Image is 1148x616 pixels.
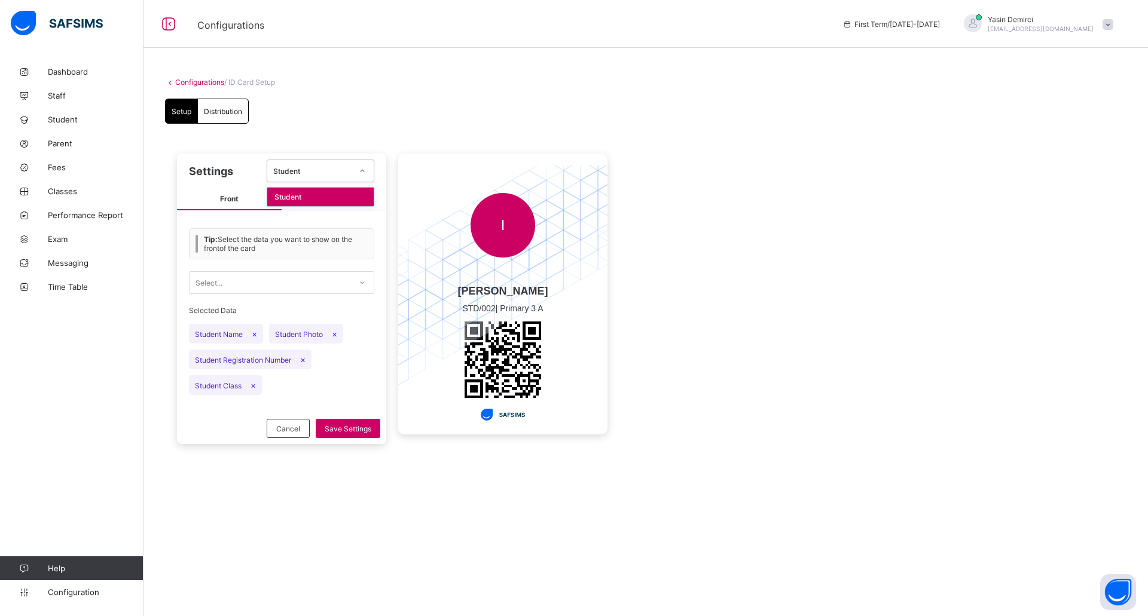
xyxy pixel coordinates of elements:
[48,258,143,268] span: Messaging
[988,15,1094,24] span: Yasin Demirci
[177,188,282,210] span: Front
[48,587,143,597] span: Configuration
[48,234,143,244] span: Exam
[175,78,224,87] a: Configurations
[48,282,143,292] span: Time Table
[204,235,368,253] span: Select the data you want to show on the front of the card
[269,324,343,344] span: Student Photo
[48,115,143,124] span: Student
[189,350,312,369] span: Student Registration Number
[273,167,352,176] div: Student
[189,375,262,395] span: Student Class
[172,107,191,116] span: Setup
[224,78,275,87] span: / ID Card Setup
[197,19,264,31] span: Configurations
[267,188,374,206] div: Student
[456,285,549,298] span: [PERSON_NAME]
[456,298,549,319] span: |
[11,11,103,36] img: safsims
[48,139,143,148] span: Parent
[332,329,337,339] span: ×
[988,25,1094,32] span: [EMAIL_ADDRESS][DOMAIN_NAME]
[251,380,256,390] span: ×
[48,210,143,220] span: Performance Report
[952,14,1119,34] div: YasinDemirci
[204,107,242,116] span: Distribution
[48,91,143,100] span: Staff
[1100,574,1136,610] button: Open asap
[462,304,495,313] span: STD/002
[48,563,143,573] span: Help
[189,165,233,177] span: Settings
[189,324,263,344] span: Student Name
[300,354,306,364] span: ×
[196,271,222,294] div: Select...
[325,424,371,433] span: Save Settings
[481,409,524,421] img: safsims.135b583eef768097d7c66fa9e8d22233.svg
[842,20,940,29] span: session/term information
[276,424,300,433] span: Cancel
[204,235,218,244] b: Tip:
[500,304,543,313] span: Primary 3 A
[48,67,143,76] span: Dashboard
[48,163,143,172] span: Fees
[471,193,535,258] div: I
[189,306,374,318] span: Selected Data
[252,329,257,339] span: ×
[48,186,143,196] span: Classes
